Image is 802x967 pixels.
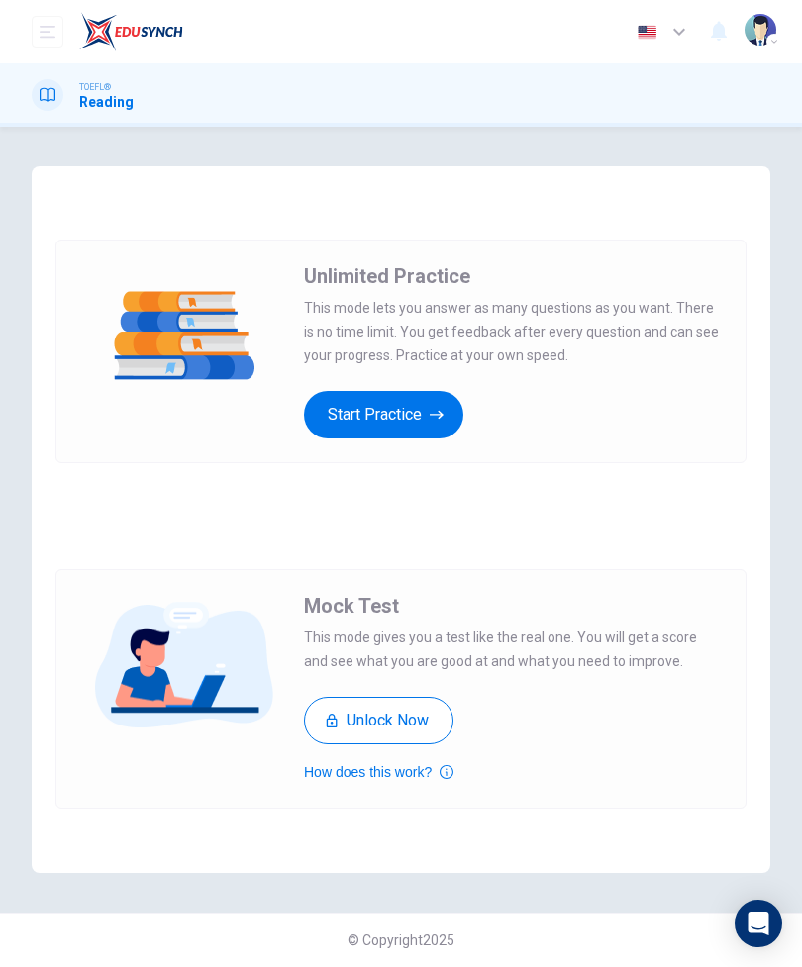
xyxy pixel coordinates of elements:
[745,14,776,46] img: Profile picture
[348,932,454,948] span: © Copyright 2025
[79,94,134,110] h1: Reading
[304,594,399,618] span: Mock Test
[304,626,722,673] span: This mode gives you a test like the real one. You will get a score and see what you are good at a...
[304,760,453,784] button: How does this work?
[304,391,463,438] button: Start Practice
[304,296,722,367] span: This mode lets you answer as many questions as you want. There is no time limit. You get feedback...
[635,25,659,40] img: en
[32,16,63,48] button: open mobile menu
[735,900,782,947] div: Open Intercom Messenger
[79,80,111,94] span: TOEFL®
[304,697,453,744] button: Unlock Now
[79,12,183,51] img: EduSynch logo
[304,264,470,288] span: Unlimited Practice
